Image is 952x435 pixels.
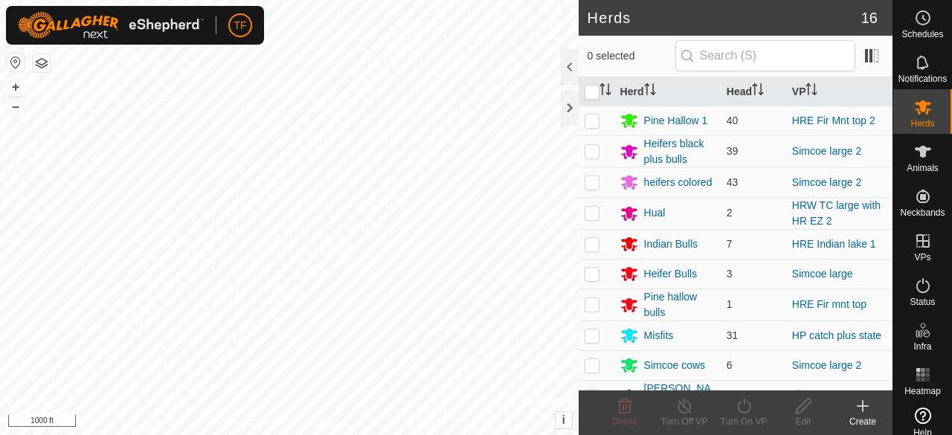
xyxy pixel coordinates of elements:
div: [PERSON_NAME] Creek [644,381,715,412]
a: Privacy Policy [231,416,286,429]
a: Simcoe large [792,268,853,280]
button: i [556,412,572,428]
button: – [7,97,25,115]
button: Map Layers [33,54,51,72]
a: Simcoe large 2 [792,176,861,188]
span: VPs [914,253,930,262]
span: 0 selected [588,48,675,64]
img: Gallagher Logo [18,12,204,39]
span: 3 [727,268,733,280]
span: Heatmap [904,387,941,396]
span: 1 [727,298,733,310]
span: 6 [727,359,733,371]
div: Turn On VP [714,415,773,428]
div: Heifer Bulls [644,266,698,282]
a: HRE Indian lake 1 [792,238,876,250]
span: Neckbands [900,208,945,217]
div: Pine hallow bulls [644,289,715,320]
span: Status [910,297,935,306]
span: TF [234,18,246,33]
h2: Herds [588,9,861,27]
a: HP catch plus state [792,329,881,341]
div: Simcoe cows [644,358,705,373]
a: Simcoe large 2 [792,145,861,157]
span: i [562,413,565,426]
button: Reset Map [7,54,25,71]
a: Simcoe large 2 [792,359,861,371]
a: HRE Fir mnt top [792,298,866,310]
div: Pine Hallow 1 [644,113,708,129]
span: Infra [913,342,931,351]
a: Contact Us [303,416,347,429]
span: Notifications [898,74,947,83]
div: Heifers black plus bulls [644,136,715,167]
div: Indian Bulls [644,236,698,252]
span: Schedules [901,30,943,39]
span: 40 [727,115,739,126]
span: 31 [727,329,739,341]
span: Delete [612,416,638,427]
input: Search (S) [675,40,855,71]
p-sorticon: Activate to sort [752,86,764,97]
div: Edit [773,415,833,428]
span: 43 [727,176,739,188]
div: Hual [644,205,666,221]
span: Animals [907,164,939,173]
div: heifers colored [644,175,713,190]
span: 7 [727,238,733,250]
div: Misfits [644,328,674,344]
a: HRW TC large with HR EZ 2 [792,199,881,227]
th: Herd [614,77,721,106]
p-sorticon: Activate to sort [805,86,817,97]
th: Head [721,77,786,106]
p-sorticon: Activate to sort [644,86,656,97]
a: HRE Fir Mnt top 2 [792,115,875,126]
span: 2 [727,207,733,219]
div: Turn Off VP [654,415,714,428]
div: Create [833,415,892,428]
span: 16 [861,7,878,29]
span: Herds [910,119,934,128]
span: 39 [727,145,739,157]
th: VP [786,77,892,106]
p-sorticon: Activate to sort [599,86,611,97]
button: + [7,78,25,96]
